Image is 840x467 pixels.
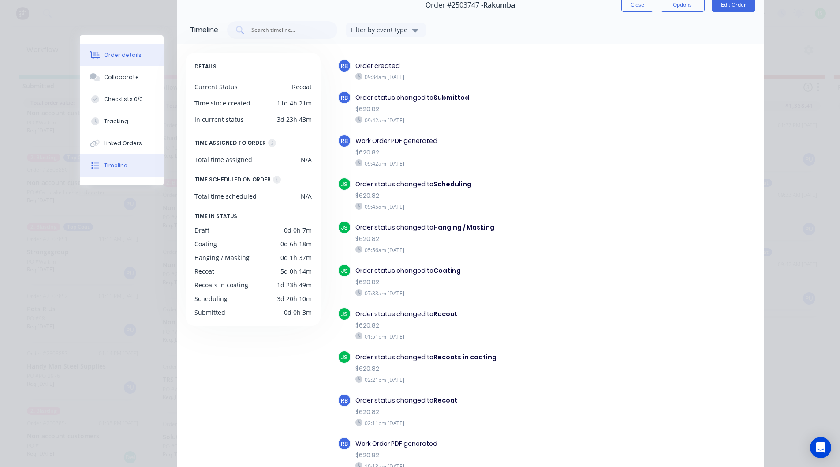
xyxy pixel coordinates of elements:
[433,266,461,275] b: Coating
[194,211,237,221] span: TIME IN STATUS
[341,94,348,102] span: RB
[433,93,469,102] b: Submitted
[355,73,613,81] div: 09:34am [DATE]
[250,26,324,34] input: Search timeline...
[426,1,483,9] span: Order #2503747 -
[433,223,494,232] b: Hanging / Masking
[355,234,613,244] div: $620.82
[104,73,139,81] div: Collaborate
[104,139,142,147] div: Linked Orders
[194,239,217,249] div: Coating
[280,253,312,262] div: 0d 1h 37m
[355,289,613,297] div: 07:33am [DATE]
[194,82,238,91] div: Current Status
[355,321,613,330] div: $620.82
[433,180,471,188] b: Scheduling
[355,353,613,362] div: Order status changed to
[810,437,831,458] div: Open Intercom Messenger
[433,353,497,362] b: Recoats in coating
[284,226,312,235] div: 0d 0h 7m
[355,105,613,114] div: $620.82
[194,175,271,185] div: TIME SCHEDULED ON ORDER
[280,239,312,249] div: 0d 6h 18m
[292,82,312,91] div: Recoat
[277,115,312,124] div: 3d 23h 43m
[341,310,347,318] span: JS
[194,192,257,201] div: Total time scheduled
[80,110,164,132] button: Tracking
[355,246,613,254] div: 05:56am [DATE]
[277,294,312,303] div: 3d 20h 10m
[483,1,515,9] span: Rakumba
[433,396,458,405] b: Recoat
[355,439,613,448] div: Work Order PDF generated
[355,180,613,189] div: Order status changed to
[355,203,613,211] div: 09:45am [DATE]
[194,155,252,164] div: Total time assigned
[194,267,214,276] div: Recoat
[355,223,613,232] div: Order status changed to
[355,407,613,417] div: $620.82
[194,98,250,108] div: Time since created
[277,280,312,290] div: 1d 23h 49m
[355,309,613,319] div: Order status changed to
[194,62,217,72] span: DETAILS
[355,116,613,124] div: 09:42am [DATE]
[104,95,143,103] div: Checklists 0/0
[104,51,142,59] div: Order details
[341,267,347,275] span: JS
[355,396,613,405] div: Order status changed to
[341,180,347,188] span: JS
[301,192,312,201] div: N/A
[194,294,228,303] div: Scheduling
[355,61,613,71] div: Order created
[355,419,613,427] div: 02:11pm [DATE]
[341,440,348,448] span: RB
[194,226,209,235] div: Draft
[341,223,347,232] span: JS
[301,155,312,164] div: N/A
[341,396,348,405] span: RB
[346,23,426,37] button: Filter by event type
[341,137,348,145] span: RB
[104,162,127,169] div: Timeline
[104,117,128,125] div: Tracking
[341,62,348,70] span: RB
[194,253,250,262] div: Hanging / Masking
[194,308,225,317] div: Submitted
[355,148,613,157] div: $620.82
[277,98,312,108] div: 11d 4h 21m
[433,309,458,318] b: Recoat
[194,280,248,290] div: Recoats in coating
[80,154,164,177] button: Timeline
[80,132,164,154] button: Linked Orders
[351,25,410,34] div: Filter by event type
[355,191,613,200] div: $620.82
[355,266,613,275] div: Order status changed to
[355,332,613,340] div: 01:51pm [DATE]
[194,115,244,124] div: In current status
[341,353,347,362] span: JS
[284,308,312,317] div: 0d 0h 3m
[80,44,164,66] button: Order details
[355,93,613,102] div: Order status changed to
[190,25,218,35] div: Timeline
[355,451,613,460] div: $620.82
[355,278,613,287] div: $620.82
[80,88,164,110] button: Checklists 0/0
[80,66,164,88] button: Collaborate
[355,159,613,167] div: 09:42am [DATE]
[355,376,613,384] div: 02:21pm [DATE]
[280,267,312,276] div: 5d 0h 14m
[194,138,266,148] div: TIME ASSIGNED TO ORDER
[355,136,613,146] div: Work Order PDF generated
[355,364,613,373] div: $620.82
